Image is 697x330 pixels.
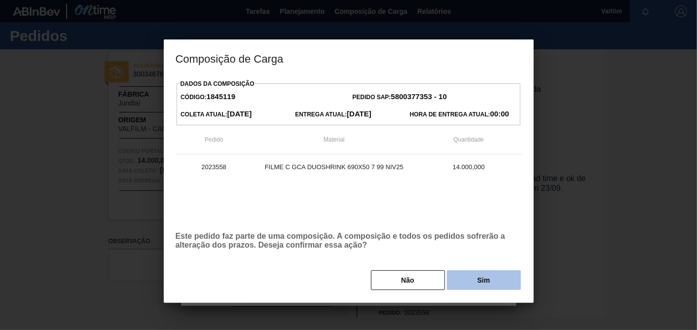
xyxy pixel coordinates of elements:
[176,232,522,250] p: Este pedido faz parte de uma composição. A composição e todos os pedidos sofrerão a alteração dos...
[164,39,534,77] h3: Composição de Carga
[447,270,521,290] button: Sim
[324,136,345,143] span: Material
[410,111,509,118] span: Hora de Entrega Atual:
[207,92,235,101] strong: 1845119
[253,154,416,179] td: FILME C GCA DUOSHRINK 690X50 7 99 NIV25
[391,92,447,101] strong: 5800377353 - 10
[453,136,484,143] span: Quantidade
[205,136,223,143] span: Pedido
[416,154,522,179] td: 14.000,000
[371,270,445,290] button: Não
[490,110,509,118] strong: 00:00
[181,94,235,101] span: Código:
[295,111,371,118] span: Entrega Atual:
[181,80,255,87] label: Dados da Composição
[227,110,252,118] strong: [DATE]
[353,94,447,101] span: Pedido SAP:
[176,154,253,179] td: 2023558
[181,111,252,118] span: Coleta Atual:
[347,110,371,118] strong: [DATE]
